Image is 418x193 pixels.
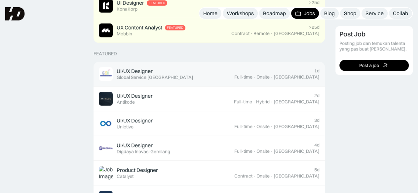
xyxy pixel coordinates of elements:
a: Job ImageUI/UX DesignerGlobal Service [GEOGRAPHIC_DATA]1dFull-time·Onsite·[GEOGRAPHIC_DATA] [94,62,325,86]
div: Featured [94,51,117,56]
a: Job ImageUI/UX DesignerUnictive3dFull-time·Onsite·[GEOGRAPHIC_DATA] [94,111,325,136]
div: Full-time [234,148,252,154]
div: · [270,99,273,105]
div: Remote [253,31,270,36]
a: Job ImageUX Content AnalystFeaturedMobbin>25dContract·Remote·[GEOGRAPHIC_DATA] [94,18,325,43]
div: >25d [309,24,320,30]
a: Jobs [291,8,319,19]
div: [GEOGRAPHIC_DATA] [274,124,320,129]
div: Blog [324,10,335,17]
img: Job Image [99,116,113,130]
div: Featured [149,1,165,5]
div: Posting job dan temukan talenta yang pas buat [PERSON_NAME]. [339,41,409,52]
img: Job Image [99,166,113,180]
div: · [253,99,255,105]
img: Job Image [99,23,113,37]
div: [GEOGRAPHIC_DATA] [274,6,320,12]
div: · [253,124,256,129]
div: UI/UX Designer [117,68,153,75]
a: Service [361,8,388,19]
div: Workshops [227,10,254,17]
a: Home [199,8,221,19]
div: · [253,173,256,179]
div: UI/UX Designer [117,142,153,149]
div: Full-time [234,74,252,80]
div: 1d [314,68,320,74]
div: · [270,124,273,129]
div: · [270,31,273,36]
div: Full-time [234,6,252,12]
div: KonaKorp [117,6,137,12]
div: Service [365,10,384,17]
div: UI/UX Designer [117,92,153,99]
img: Job Image [99,92,113,106]
div: · [270,148,273,154]
div: Home [203,10,217,17]
a: Collab [389,8,412,19]
img: Job Image [99,141,113,155]
a: Blog [320,8,339,19]
div: [GEOGRAPHIC_DATA] [274,31,320,36]
div: Mobbin [117,31,132,37]
div: · [253,74,256,80]
div: Hybrid [256,99,270,105]
div: Jobs [304,10,315,17]
div: Full-time [234,124,252,129]
div: 4d [314,142,320,148]
div: [GEOGRAPHIC_DATA] [274,148,320,154]
a: Roadmap [259,8,290,19]
div: Antikode [117,99,135,105]
div: Featured [167,26,183,30]
div: · [253,6,256,12]
div: 5d [314,167,320,173]
a: Job ImageProduct DesignerCatalyst5dContract·Onsite·[GEOGRAPHIC_DATA] [94,161,325,185]
a: Workshops [223,8,258,19]
div: Onsite [256,124,270,129]
div: [GEOGRAPHIC_DATA] [274,74,320,80]
div: UX Content Analyst [117,24,162,31]
div: Catalyst [117,174,133,179]
a: Job ImageUI/UX DesignerDigdaya Inovasi Gemilang4dFull-time·Onsite·[GEOGRAPHIC_DATA] [94,136,325,161]
div: · [250,31,253,36]
div: Onsite [256,74,270,80]
div: Global Service [GEOGRAPHIC_DATA] [117,75,193,80]
div: Roadmap [263,10,286,17]
div: Contract [234,173,252,179]
div: · [270,6,273,12]
div: Unictive [117,124,133,130]
a: Post a job [339,60,409,71]
a: Shop [340,8,360,19]
div: Product Designer [117,167,158,174]
div: 2d [314,93,320,98]
div: Post Job [339,30,365,38]
div: Onsite [256,6,270,12]
div: Digdaya Inovasi Gemilang [117,149,170,154]
div: UI/UX Designer [117,117,153,124]
div: Onsite [256,148,270,154]
a: Job ImageUI/UX DesignerAntikode2dFull-time·Hybrid·[GEOGRAPHIC_DATA] [94,86,325,111]
div: [GEOGRAPHIC_DATA] [274,173,320,179]
div: Collab [393,10,408,17]
div: Post a job [359,63,379,68]
div: · [270,74,273,80]
div: Full-time [234,99,252,105]
div: Onsite [256,173,270,179]
div: [GEOGRAPHIC_DATA] [274,99,320,105]
img: Job Image [99,67,113,81]
div: · [270,173,273,179]
div: Shop [344,10,356,17]
div: 3d [314,117,320,123]
div: · [253,148,256,154]
div: Contract [231,31,249,36]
